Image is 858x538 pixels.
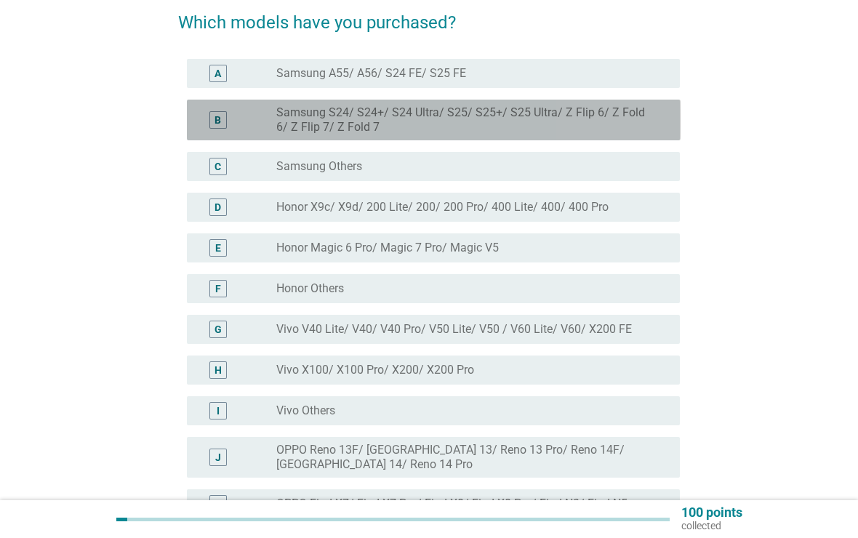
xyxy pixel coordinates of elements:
[215,450,221,465] div: J
[215,281,221,297] div: F
[276,241,499,255] label: Honor Magic 6 Pro/ Magic 7 Pro/ Magic V5
[214,322,222,337] div: G
[217,403,220,419] div: I
[214,113,221,128] div: B
[276,105,657,134] label: Samsung S24/ S24+/ S24 Ultra/ S25/ S25+/ S25 Ultra/ Z Flip 6/ Z Fold 6/ Z Flip 7/ Z Fold 7
[276,66,466,81] label: Samsung A55/ A56/ S24 FE/ S25 FE
[276,281,344,296] label: Honor Others
[214,159,221,174] div: C
[215,241,221,256] div: E
[214,200,221,215] div: D
[214,363,222,378] div: H
[214,497,221,512] div: K
[276,403,335,418] label: Vivo Others
[276,497,628,511] label: OPPO Find X7/ Find X7 Pro/ Find X8/ Find X8 Pro/ Find N3/ Find N5
[214,66,221,81] div: A
[681,519,742,532] p: collected
[681,506,742,519] p: 100 points
[276,159,362,174] label: Samsung Others
[276,443,657,472] label: OPPO Reno 13F/ [GEOGRAPHIC_DATA] 13/ Reno 13 Pro/ Reno 14F/ [GEOGRAPHIC_DATA] 14/ Reno 14 Pro
[276,200,609,214] label: Honor X9c/ X9d/ 200 Lite/ 200/ 200 Pro/ 400 Lite/ 400/ 400 Pro
[276,363,474,377] label: Vivo X100/ X100 Pro/ X200/ X200 Pro
[276,322,632,337] label: Vivo V40 Lite/ V40/ V40 Pro/ V50 Lite/ V50 / V60 Lite/ V60/ X200 FE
